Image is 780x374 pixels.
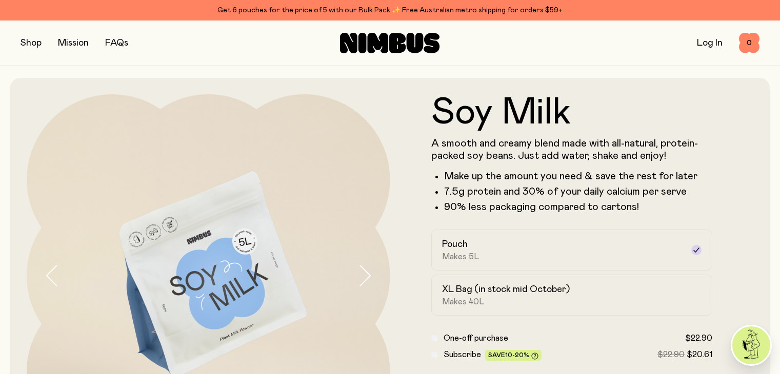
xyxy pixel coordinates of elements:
div: Get 6 pouches for the price of 5 with our Bulk Pack ✨ Free Australian metro shipping for orders $59+ [21,4,759,16]
span: $22.90 [685,334,712,342]
span: Save [488,352,538,360]
a: FAQs [105,38,128,48]
li: Make up the amount you need & save the rest for later [444,170,713,182]
button: 0 [739,33,759,53]
span: $22.90 [657,350,685,359]
h1: Soy Milk [431,94,713,131]
span: Makes 40L [442,297,485,307]
h2: XL Bag (in stock mid October) [442,283,570,296]
span: $20.61 [687,350,712,359]
h2: Pouch [442,238,468,251]
span: 10-20% [505,352,529,358]
a: Mission [58,38,89,48]
span: Makes 5L [442,252,479,262]
p: A smooth and creamy blend made with all-natural, protein-packed soy beans. Just add water, shake ... [431,137,713,162]
a: Log In [697,38,723,48]
span: One-off purchase [444,334,508,342]
img: agent [732,326,770,364]
li: 7.5g protein and 30% of your daily calcium per serve [444,185,713,198]
p: 90% less packaging compared to cartons! [444,201,713,213]
span: Subscribe [444,350,481,359]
